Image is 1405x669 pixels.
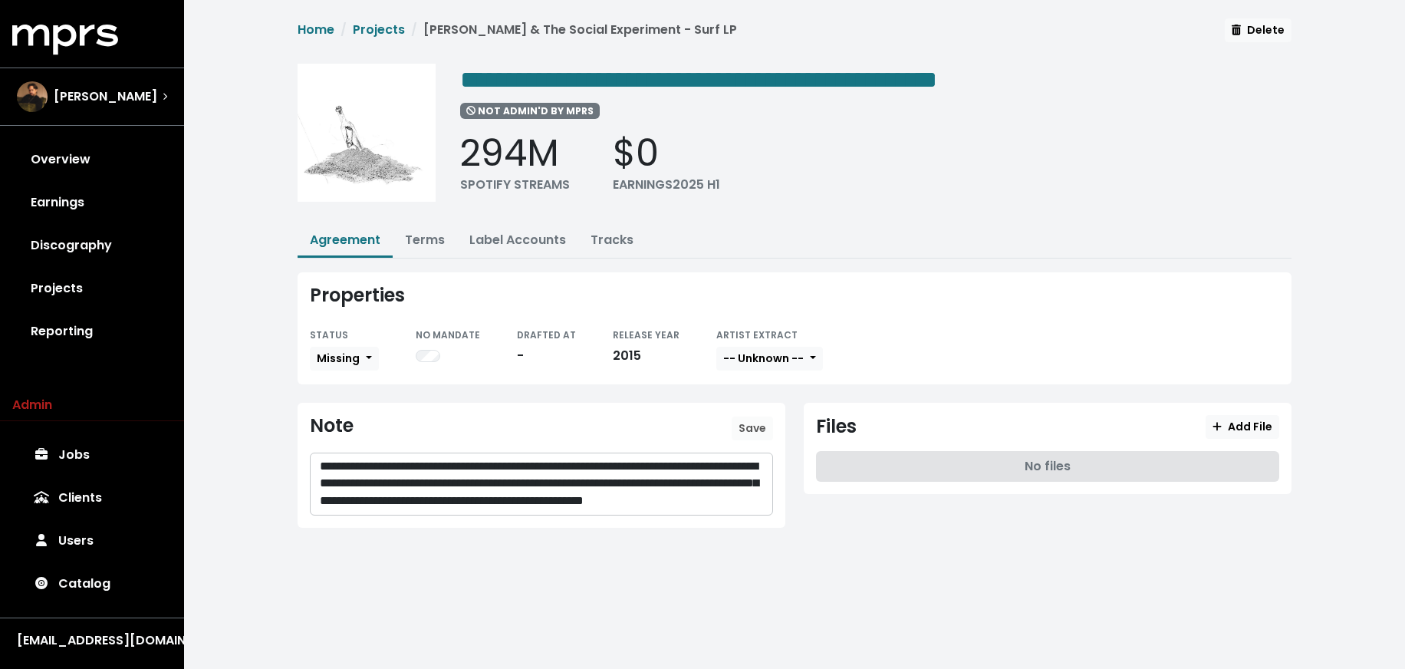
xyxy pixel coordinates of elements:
span: NOT ADMIN'D BY MPRS [460,103,600,119]
div: 294M [460,131,570,176]
div: - [517,347,576,365]
nav: breadcrumb [298,21,737,51]
span: [PERSON_NAME] [54,87,157,106]
button: [EMAIL_ADDRESS][DOMAIN_NAME] [12,631,172,651]
small: ARTIST EXTRACT [716,328,798,341]
a: Catalog [12,562,172,605]
small: RELEASE YEAR [613,328,679,341]
a: Discography [12,224,172,267]
button: -- Unknown -- [716,347,823,371]
a: Tracks [591,231,633,249]
a: Label Accounts [469,231,566,249]
a: Agreement [310,231,380,249]
a: Home [298,21,334,38]
a: Earnings [12,181,172,224]
span: Delete [1232,22,1285,38]
small: DRAFTED AT [517,328,576,341]
a: Jobs [12,433,172,476]
a: Users [12,519,172,562]
div: SPOTIFY STREAMS [460,176,570,194]
li: [PERSON_NAME] & The Social Experiment - Surf LP [405,21,737,39]
img: The selected account / producer [17,81,48,112]
div: [EMAIL_ADDRESS][DOMAIN_NAME] [17,631,167,650]
a: mprs logo [12,30,118,48]
div: Properties [310,285,1279,307]
a: Clients [12,476,172,519]
img: Album cover for this project [298,64,436,202]
small: STATUS [310,328,348,341]
div: EARNINGS 2025 H1 [613,176,720,194]
a: Overview [12,138,172,181]
button: Add File [1206,415,1279,439]
div: $0 [613,131,720,176]
div: Files [816,416,857,438]
span: -- Unknown -- [723,351,804,366]
div: Note [310,415,354,437]
a: Projects [353,21,405,38]
div: No files [816,451,1279,482]
span: Add File [1213,419,1272,434]
button: Delete [1225,18,1291,42]
small: NO MANDATE [416,328,480,341]
span: Missing [317,351,360,366]
a: Reporting [12,310,172,353]
a: Terms [405,231,445,249]
button: Missing [310,347,379,371]
div: 2015 [613,347,679,365]
span: Edit value [460,68,937,92]
a: Projects [12,267,172,310]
